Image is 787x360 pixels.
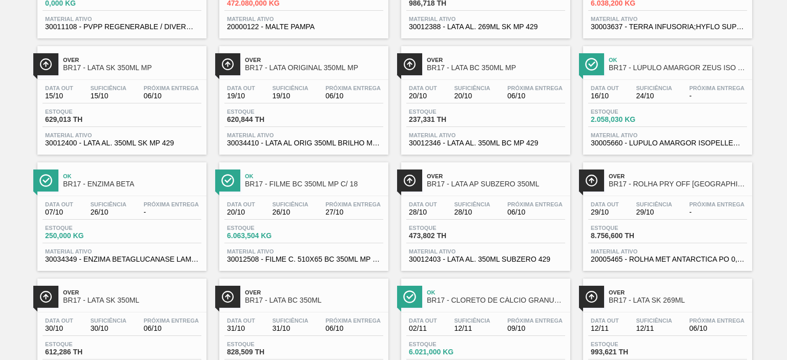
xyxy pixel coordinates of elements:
span: BR17 - LATA ORIGINAL 350ML MP [245,64,383,72]
span: Data out [45,317,73,324]
span: 26/10 [272,208,308,216]
span: 473,802 TH [409,232,481,240]
span: Suficiência [636,201,672,207]
span: Suficiência [90,317,126,324]
a: ÍconeOverBR17 - LATA BC 350ML MPData out20/10Suficiência20/10Próxima Entrega06/10Estoque237,331 T... [393,38,575,155]
span: Estoque [45,109,117,115]
span: Suficiência [636,317,672,324]
span: Over [245,57,383,63]
span: Próxima Entrega [689,317,744,324]
span: Estoque [409,225,481,231]
span: Próxima Entrega [689,85,744,91]
span: Data out [591,201,619,207]
span: 30012508 - FILME C. 510X65 BC 350ML MP C18 429 [227,256,381,263]
img: Ícone [585,174,598,187]
span: Over [63,289,201,295]
span: 06/10 [507,92,563,100]
span: 12/11 [454,325,490,332]
span: Material ativo [227,16,381,22]
span: 24/10 [636,92,672,100]
span: 19/10 [227,92,255,100]
span: 30/10 [45,325,73,332]
span: 30012400 - LATA AL. 350ML SK MP 429 [45,139,199,147]
span: 07/10 [45,208,73,216]
span: Próxima Entrega [143,317,199,324]
span: 02/11 [409,325,437,332]
span: BR17 - LÚPULO AMARGOR ZEUS ISO T90 [609,64,747,72]
span: Data out [409,85,437,91]
a: ÍconeOverBR17 - LATA AP SUBZERO 350MLData out28/10Suficiência28/10Próxima Entrega06/10Estoque473,... [393,155,575,271]
span: Suficiência [454,317,490,324]
span: Próxima Entrega [507,317,563,324]
span: Suficiência [272,201,308,207]
span: Material ativo [409,248,563,255]
span: Over [427,173,565,179]
span: 12/11 [591,325,619,332]
a: ÍconeOkBR17 - LÚPULO AMARGOR ZEUS ISO T90Data out16/10Suficiência24/10Próxima Entrega-Estoque2.05... [575,38,757,155]
span: Estoque [409,109,481,115]
span: - [143,208,199,216]
span: 15/10 [90,92,126,100]
span: Over [427,57,565,63]
span: 20/10 [227,208,255,216]
span: 30012388 - LATA AL. 269ML SK MP 429 [409,23,563,31]
span: Suficiência [454,201,490,207]
span: 828,509 TH [227,348,299,356]
span: Próxima Entrega [325,201,381,207]
span: 30012403 - LATA AL. 350ML SUBZERO 429 [409,256,563,263]
span: Suficiência [90,85,126,91]
span: 237,331 TH [409,116,481,123]
img: Ícone [403,174,416,187]
span: Próxima Entrega [689,201,744,207]
span: 993,621 TH [591,348,662,356]
img: Ícone [585,58,598,71]
span: 26/10 [90,208,126,216]
span: 06/10 [325,325,381,332]
span: 27/10 [325,208,381,216]
span: Material ativo [45,132,199,138]
span: BR17 - ENZIMA BETA [63,180,201,188]
span: 612,286 TH [45,348,117,356]
span: Material ativo [591,16,744,22]
span: Próxima Entrega [325,317,381,324]
img: Ícone [39,58,52,71]
span: Estoque [45,341,117,347]
span: Estoque [591,109,662,115]
span: Próxima Entrega [143,85,199,91]
img: Ícone [39,174,52,187]
span: 15/10 [45,92,73,100]
span: - [689,92,744,100]
span: 30005660 - LUPULO AMARGOR ISOPELLET ZEUS T90 [591,139,744,147]
span: BR17 - LATA BC 350ML MP [427,64,565,72]
span: 06/10 [507,208,563,216]
span: 06/10 [143,325,199,332]
span: 06/10 [143,92,199,100]
span: Próxima Entrega [507,201,563,207]
span: Suficiência [90,201,126,207]
span: Material ativo [409,16,563,22]
span: 250,000 KG [45,232,117,240]
span: Over [609,173,747,179]
span: 2.058,030 KG [591,116,662,123]
span: Estoque [591,341,662,347]
span: 29/10 [591,208,619,216]
span: Ok [63,173,201,179]
span: Suficiência [454,85,490,91]
span: BR17 - LATA BC 350ML [245,297,383,304]
span: BR17 - ROLHA PRY OFF ANTARCTICA 300ML [609,180,747,188]
span: 09/10 [507,325,563,332]
img: Ícone [221,290,234,303]
span: 30011108 - PVPP REGENERABLE / DIVERGAN RS [45,23,199,31]
span: 31/10 [272,325,308,332]
a: ÍconeOverBR17 - ROLHA PRY OFF [GEOGRAPHIC_DATA] 300MLData out29/10Suficiência29/10Próxima Entrega... [575,155,757,271]
span: 629,013 TH [45,116,117,123]
span: 29/10 [636,208,672,216]
img: Ícone [221,58,234,71]
span: 20005465 - ROLHA MET ANTARCTICA PO 0,19 [591,256,744,263]
span: Material ativo [591,248,744,255]
span: Data out [591,317,619,324]
span: Over [63,57,201,63]
span: BR17 - LATA SK 350ML MP [63,64,201,72]
span: Data out [227,317,255,324]
span: 30/10 [90,325,126,332]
